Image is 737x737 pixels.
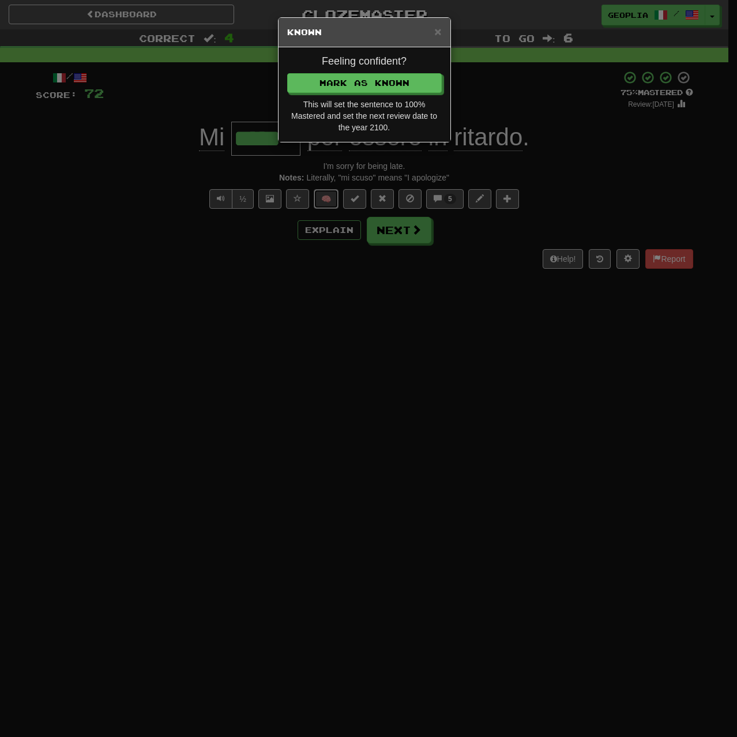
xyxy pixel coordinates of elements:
div: This will set the sentence to 100% Mastered and set the next review date to the year 2100. [287,99,442,133]
h4: Feeling confident? [287,56,442,67]
h5: Known [287,27,442,38]
button: Close [434,25,441,37]
span: × [434,25,441,38]
button: Mark as Known [287,73,442,93]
